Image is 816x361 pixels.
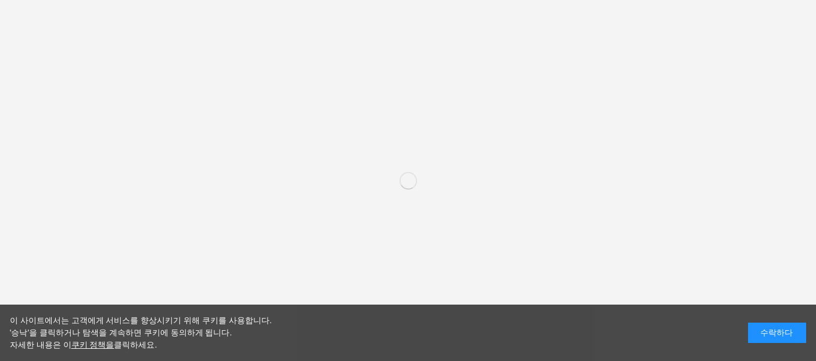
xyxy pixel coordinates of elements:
font: 이 사이트에서는 고객에게 서비스를 향상시키기 위해 쿠키를 사용합니다. [10,316,272,325]
a: 쿠키 정책을 [71,340,114,349]
font: 수락하다 [760,328,793,337]
font: 클릭하세요. [114,340,157,349]
font: 자세한 내용은 이 [10,340,71,349]
font: '승낙'을 클릭하거나 탐색을 계속하면 쿠키에 동의하게 됩니다. [10,328,232,337]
